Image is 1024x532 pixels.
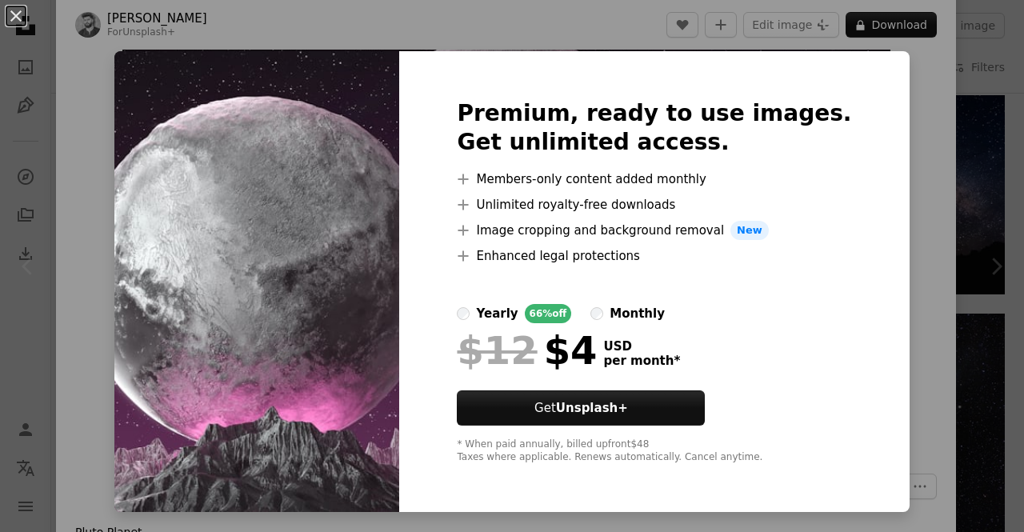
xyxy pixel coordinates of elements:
input: monthly [590,307,603,320]
strong: Unsplash+ [556,401,628,415]
div: * When paid annually, billed upfront $48 Taxes where applicable. Renews automatically. Cancel any... [457,438,851,464]
span: $12 [457,330,537,371]
div: monthly [610,304,665,323]
h2: Premium, ready to use images. Get unlimited access. [457,99,851,157]
div: yearly [476,304,518,323]
span: New [730,221,769,240]
span: per month * [603,354,680,368]
input: yearly66%off [457,307,470,320]
li: Image cropping and background removal [457,221,851,240]
div: $4 [457,330,597,371]
li: Members-only content added monthly [457,170,851,189]
img: premium_photo-1718129293082-d2551c2c2003 [114,51,399,512]
button: GetUnsplash+ [457,390,705,426]
li: Enhanced legal protections [457,246,851,266]
div: 66% off [525,304,572,323]
span: USD [603,339,680,354]
li: Unlimited royalty-free downloads [457,195,851,214]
